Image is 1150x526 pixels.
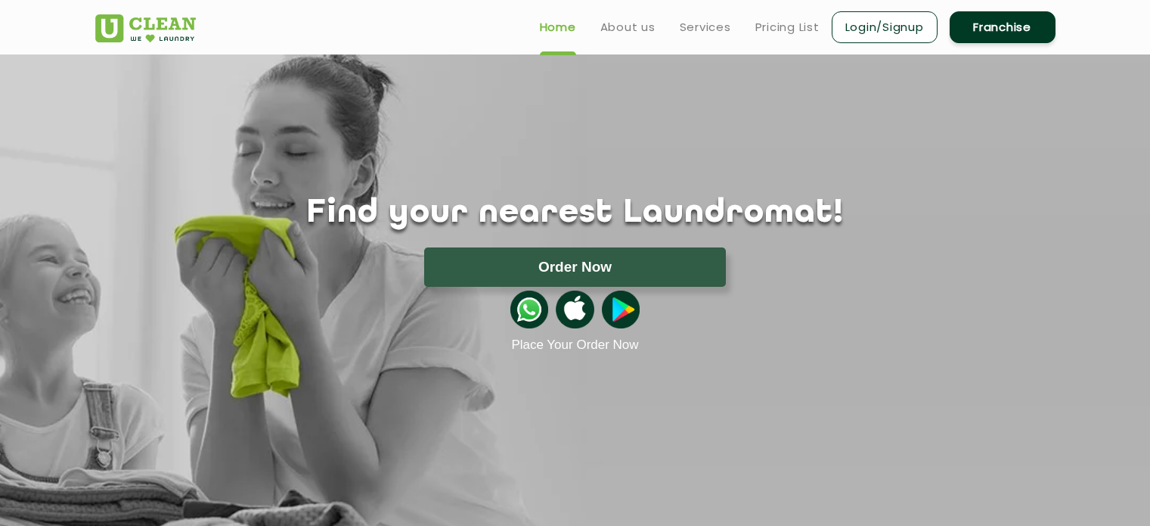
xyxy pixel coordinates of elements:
a: Pricing List [755,18,820,36]
a: Home [540,18,576,36]
a: Login/Signup [832,11,938,43]
a: About us [600,18,656,36]
button: Order Now [424,247,726,287]
img: playstoreicon.png [602,291,640,328]
img: UClean Laundry and Dry Cleaning [95,14,196,42]
a: Place Your Order Now [511,338,638,353]
a: Franchise [950,11,1055,43]
img: whatsappicon.png [510,291,548,328]
img: apple-icon.png [556,291,594,328]
h1: Find your nearest Laundromat! [84,195,1067,232]
a: Services [680,18,731,36]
